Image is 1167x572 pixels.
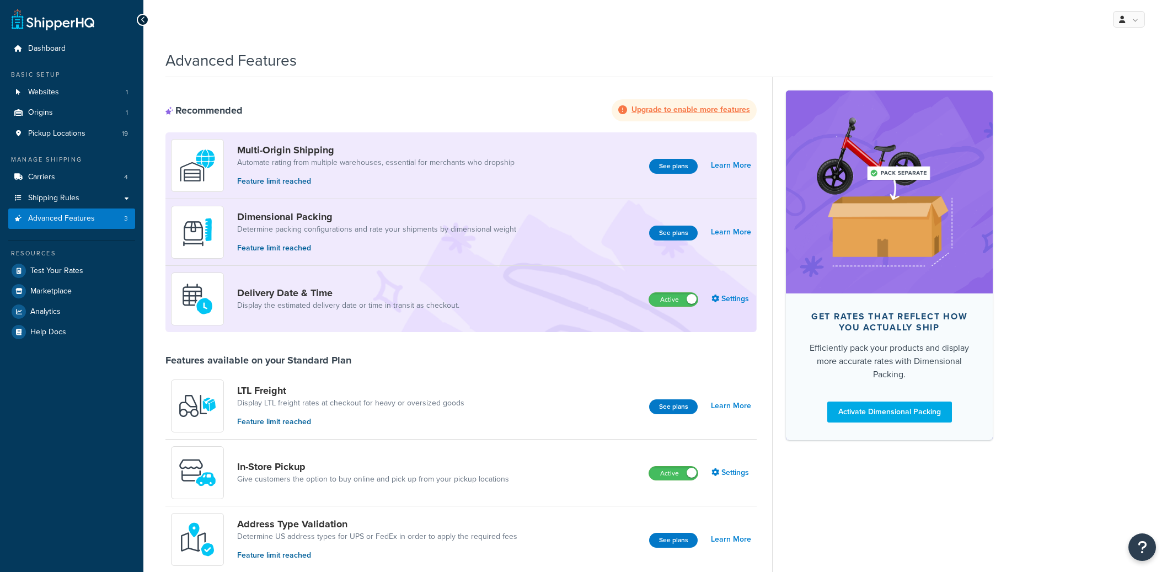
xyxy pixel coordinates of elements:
span: 1 [126,108,128,117]
span: Origins [28,108,53,117]
img: WatD5o0RtDAAAAAElFTkSuQmCC [178,146,217,185]
a: See plans [649,226,698,240]
a: Test Your Rates [8,261,135,281]
a: Determine US address types for UPS or FedEx in order to apply the required fees [237,531,517,542]
a: Settings [711,465,751,480]
a: LTL Freight [237,384,464,397]
span: 1 [126,88,128,97]
span: Marketplace [30,287,72,296]
a: Analytics [8,302,135,322]
strong: Upgrade to enable more features [631,104,750,115]
div: Get rates that reflect how you actually ship [804,311,975,333]
span: Advanced Features [28,214,95,223]
span: Carriers [28,173,55,182]
span: Dashboard [28,44,66,54]
li: Origins [8,103,135,123]
span: 3 [124,214,128,223]
li: Advanced Features [8,209,135,229]
span: 4 [124,173,128,182]
img: y79ZsPf0fXUFUhFXDzUgf+ktZg5F2+ohG75+v3d2s1D9TjoU8PiyCIluIjV41seZevKCRuEjTPPOKHJsQcmKCXGdfprl3L4q7... [178,387,217,425]
a: Websites1 [8,82,135,103]
a: Learn More [711,158,751,173]
div: Resources [8,249,135,258]
img: wfgcfpwTIucLEAAAAASUVORK5CYII= [178,453,217,492]
a: Learn More [711,532,751,547]
a: Marketplace [8,281,135,301]
label: Active [649,467,698,480]
div: Manage Shipping [8,155,135,164]
a: Display the estimated delivery date or time in transit as checkout. [237,300,459,311]
a: Shipping Rules [8,188,135,209]
a: Determine packing configurations and rate your shipments by dimensional weight [237,224,516,235]
p: Feature limit reached [237,175,515,188]
a: Settings [711,291,751,307]
a: Origins1 [8,103,135,123]
li: Websites [8,82,135,103]
div: Recommended [165,104,243,116]
img: feature-image-dim-d40ad3071a2b3c8e08177464837368e35600d3c5e73b18a22c1e4bb210dc32ac.png [802,107,976,277]
a: Learn More [711,398,751,414]
a: Delivery Date & Time [237,287,459,299]
a: Help Docs [8,322,135,342]
a: Dashboard [8,39,135,59]
span: Shipping Rules [28,194,79,203]
a: Activate Dimensional Packing [827,402,952,423]
a: Dimensional Packing [237,211,516,223]
a: Display LTL freight rates at checkout for heavy or oversized goods [237,398,464,409]
span: Help Docs [30,328,66,337]
a: Learn More [711,224,751,240]
span: Analytics [30,307,61,317]
li: Carriers [8,167,135,188]
div: Features available on your Standard Plan [165,354,351,366]
p: Feature limit reached [237,242,516,254]
a: Automate rating from multiple warehouses, essential for merchants who dropship [237,157,515,168]
a: Carriers4 [8,167,135,188]
label: Active [649,293,698,306]
span: Websites [28,88,59,97]
a: Multi-Origin Shipping [237,144,515,156]
span: Test Your Rates [30,266,83,276]
a: See plans [649,533,698,548]
a: In-Store Pickup [237,461,509,473]
a: Give customers the option to buy online and pick up from your pickup locations [237,474,509,485]
a: Advanced Features3 [8,209,135,229]
a: See plans [649,399,698,414]
p: Feature limit reached [237,416,464,428]
span: Pickup Locations [28,129,85,138]
img: DTVBYsAAAAAASUVORK5CYII= [178,213,217,252]
button: Open Resource Center [1128,533,1156,561]
a: Pickup Locations19 [8,124,135,144]
div: Basic Setup [8,70,135,79]
div: Efficiently pack your products and display more accurate rates with Dimensional Packing. [804,341,975,381]
li: Pickup Locations [8,124,135,144]
img: gfkeb5ejjkALwAAAABJRU5ErkJggg== [178,280,217,318]
a: See plans [649,159,698,174]
span: 19 [122,129,128,138]
a: Address Type Validation [237,518,517,530]
p: Feature limit reached [237,549,517,562]
img: kIG8fy0lQAAAABJRU5ErkJggg== [178,520,217,559]
h1: Advanced Features [165,50,297,71]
